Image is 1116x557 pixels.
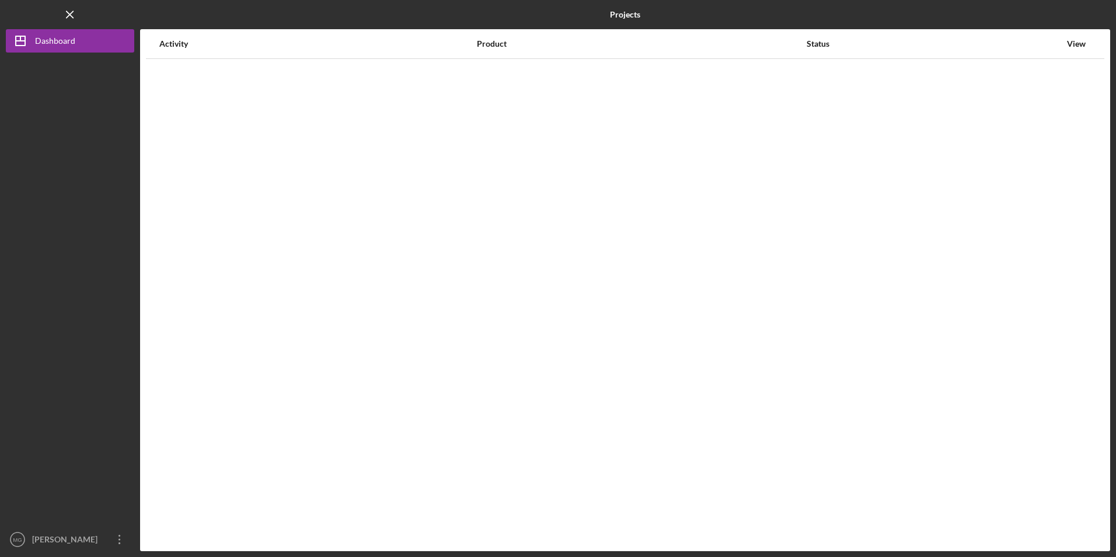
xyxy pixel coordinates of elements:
[13,537,22,543] text: MG
[35,29,75,55] div: Dashboard
[807,39,1061,48] div: Status
[477,39,805,48] div: Product
[610,10,640,19] b: Projects
[6,29,134,53] button: Dashboard
[6,528,134,551] button: MG[PERSON_NAME]
[1062,39,1091,48] div: View
[159,39,476,48] div: Activity
[29,528,105,554] div: [PERSON_NAME]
